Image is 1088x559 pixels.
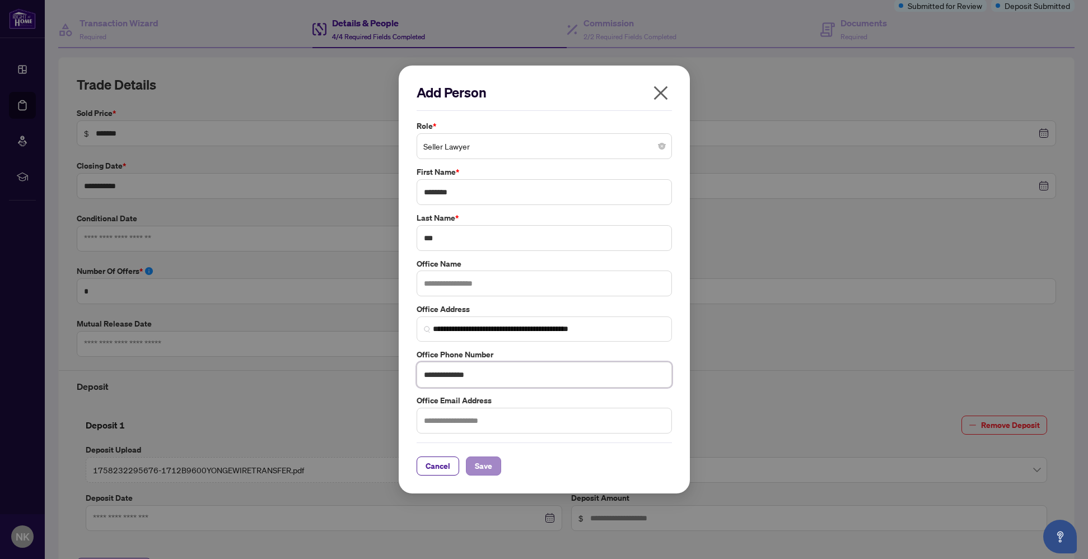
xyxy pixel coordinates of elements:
[652,84,670,102] span: close
[417,258,672,270] label: Office Name
[417,120,672,132] label: Role
[466,456,501,476] button: Save
[1043,520,1077,553] button: Open asap
[423,136,665,157] span: Seller Lawyer
[417,303,672,315] label: Office Address
[475,457,492,475] span: Save
[426,457,450,475] span: Cancel
[417,166,672,178] label: First Name
[417,456,459,476] button: Cancel
[417,83,672,101] h2: Add Person
[417,212,672,224] label: Last Name
[417,348,672,361] label: Office Phone Number
[659,143,665,150] span: close-circle
[417,394,672,407] label: Office Email Address
[424,326,431,333] img: search_icon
